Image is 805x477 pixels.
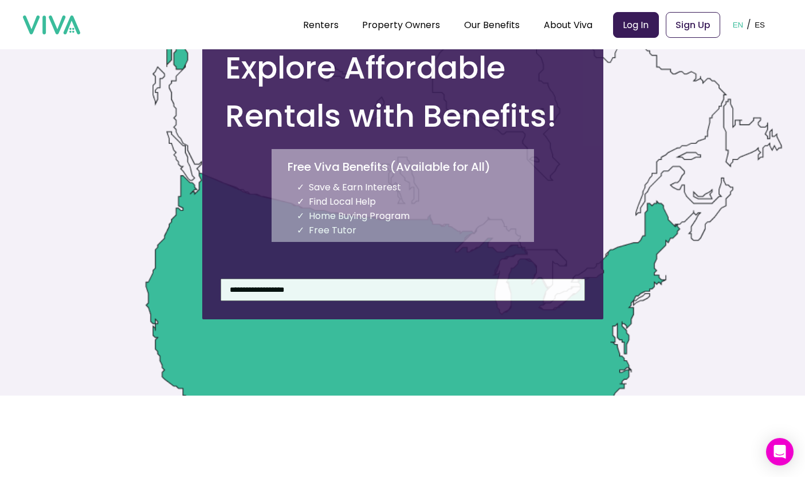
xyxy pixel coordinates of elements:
h1: Explore Affordable Rentals with Benefits! [225,44,585,140]
li: Home Buying Program [297,209,534,223]
li: Save & Earn Interest [297,180,534,194]
div: About Viva [544,10,592,39]
a: Property Owners [362,18,440,32]
div: Open Intercom Messenger [766,438,794,466]
li: Free Tutor [297,223,534,237]
button: EN [729,7,747,42]
button: ES [751,7,768,42]
p: / [747,16,751,33]
li: Find Local Help [297,194,534,209]
img: viva [23,15,80,35]
p: Free Viva Benefits [288,159,388,175]
a: Sign Up [666,12,720,38]
a: Log In [613,12,659,38]
div: Our Benefits [464,10,520,39]
a: Renters [303,18,339,32]
p: ( Available for All ) [390,159,490,175]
